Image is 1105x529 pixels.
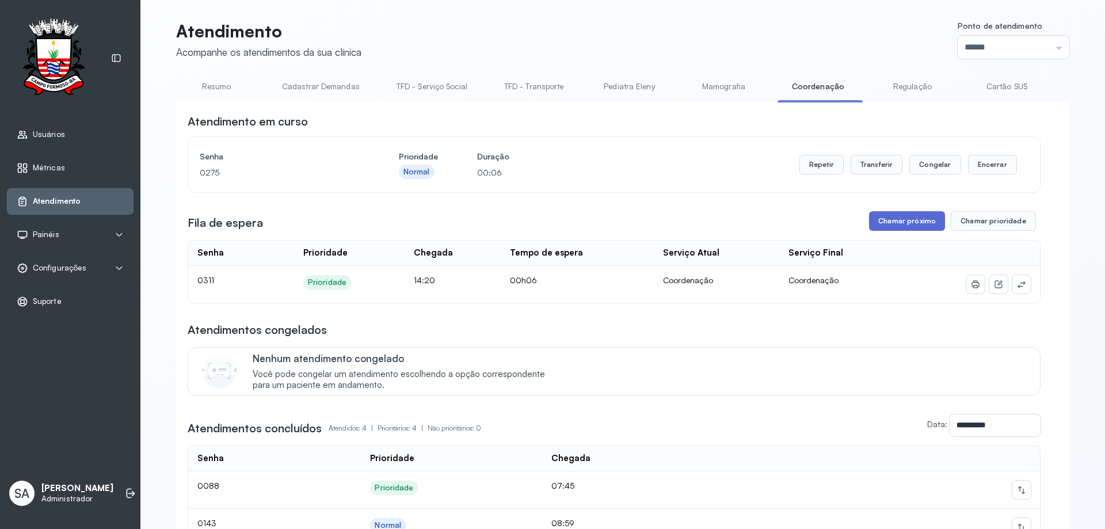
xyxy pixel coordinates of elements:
[551,481,574,490] span: 07:45
[176,21,361,41] p: Atendimento
[493,77,576,96] a: TFD - Transporte
[329,420,378,436] p: Atendidos: 4
[551,518,574,528] span: 08:59
[477,165,509,181] p: 00:06
[370,453,414,464] div: Prioridade
[551,453,590,464] div: Chegada
[663,275,769,286] div: Coordenação
[788,248,843,258] div: Serviço Final
[663,248,719,258] div: Serviço Atual
[399,149,438,165] h4: Prioridade
[197,518,216,528] span: 0143
[17,196,124,207] a: Atendimento
[308,277,346,287] div: Prioridade
[385,77,479,96] a: TFD - Serviço Social
[253,369,557,391] span: Você pode congelar um atendimento escolhendo a opção correspondente para um paciente em andamento.
[33,196,81,206] span: Atendimento
[41,483,113,494] p: [PERSON_NAME]
[909,155,961,174] button: Congelar
[197,481,219,490] span: 0088
[200,149,360,165] h4: Senha
[966,77,1047,96] a: Cartão SUS
[510,275,537,285] span: 00h06
[33,296,62,306] span: Suporte
[33,230,59,239] span: Painéis
[371,424,373,432] span: |
[303,248,348,258] div: Prioridade
[17,162,124,174] a: Métricas
[428,420,481,436] p: Não prioritários: 0
[421,424,423,432] span: |
[176,46,361,58] div: Acompanhe os atendimentos da sua clínica
[403,167,430,177] div: Normal
[869,211,945,231] button: Chamar próximo
[270,77,371,96] a: Cadastrar Demandas
[200,165,360,181] p: 0275
[33,263,86,273] span: Configurações
[197,248,224,258] div: Senha
[477,149,509,165] h4: Duração
[778,77,858,96] a: Coordenação
[202,353,237,388] img: Imagem de CalloutCard
[872,77,952,96] a: Regulação
[41,494,113,504] p: Administrador
[851,155,903,174] button: Transferir
[958,21,1042,31] span: Ponto de atendimento
[188,215,263,231] h3: Fila de espera
[375,483,413,493] div: Prioridade
[799,155,844,174] button: Repetir
[197,275,214,285] span: 0311
[951,211,1036,231] button: Chamar prioridade
[176,77,257,96] a: Resumo
[378,420,428,436] p: Prioritários: 4
[188,420,322,436] h3: Atendimentos concluídos
[510,248,583,258] div: Tempo de espera
[33,130,65,139] span: Usuários
[17,129,124,140] a: Usuários
[414,275,435,285] span: 14:20
[589,77,669,96] a: Pediatra Eleny
[188,322,327,338] h3: Atendimentos congelados
[197,453,224,464] div: Senha
[12,18,95,98] img: Logotipo do estabelecimento
[968,155,1017,174] button: Encerrar
[683,77,764,96] a: Mamografia
[253,352,557,364] p: Nenhum atendimento congelado
[188,113,308,130] h3: Atendimento em curso
[414,248,453,258] div: Chegada
[788,275,839,285] span: Coordenação
[927,419,947,429] label: Data:
[33,163,65,173] span: Métricas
